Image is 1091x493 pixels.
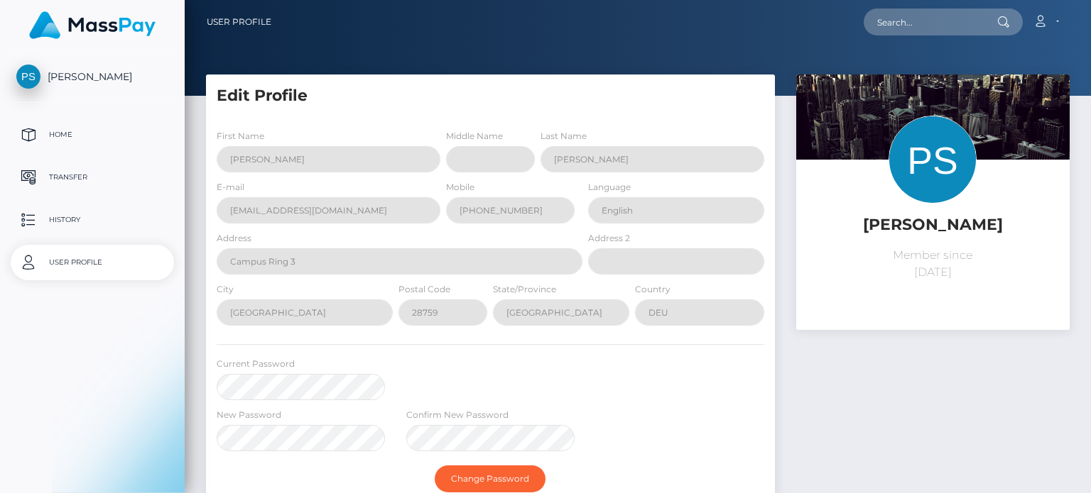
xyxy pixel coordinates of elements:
[217,232,251,245] label: Address
[16,167,168,188] p: Transfer
[217,85,764,107] h5: Edit Profile
[217,130,264,143] label: First Name
[29,11,156,39] img: MassPay
[217,358,295,370] label: Current Password
[398,283,450,296] label: Postal Code
[16,252,168,273] p: User Profile
[217,181,244,194] label: E-mail
[11,70,174,83] span: [PERSON_NAME]
[446,130,503,143] label: Middle Name
[11,202,174,238] a: History
[807,214,1059,236] h5: [PERSON_NAME]
[217,409,281,421] label: New Password
[864,9,997,35] input: Search...
[635,283,671,296] label: Country
[493,283,556,296] label: State/Province
[16,209,168,231] p: History
[796,74,1070,257] img: ...
[541,130,587,143] label: Last Name
[588,181,631,194] label: Language
[11,117,174,153] a: Home
[588,232,630,245] label: Address 2
[446,181,474,194] label: Mobile
[435,465,545,492] button: Change Password
[406,409,509,421] label: Confirm New Password
[217,283,234,296] label: City
[16,124,168,145] p: Home
[11,245,174,280] a: User Profile
[207,7,271,37] a: User Profile
[807,247,1059,281] p: Member since [DATE]
[11,160,174,195] a: Transfer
